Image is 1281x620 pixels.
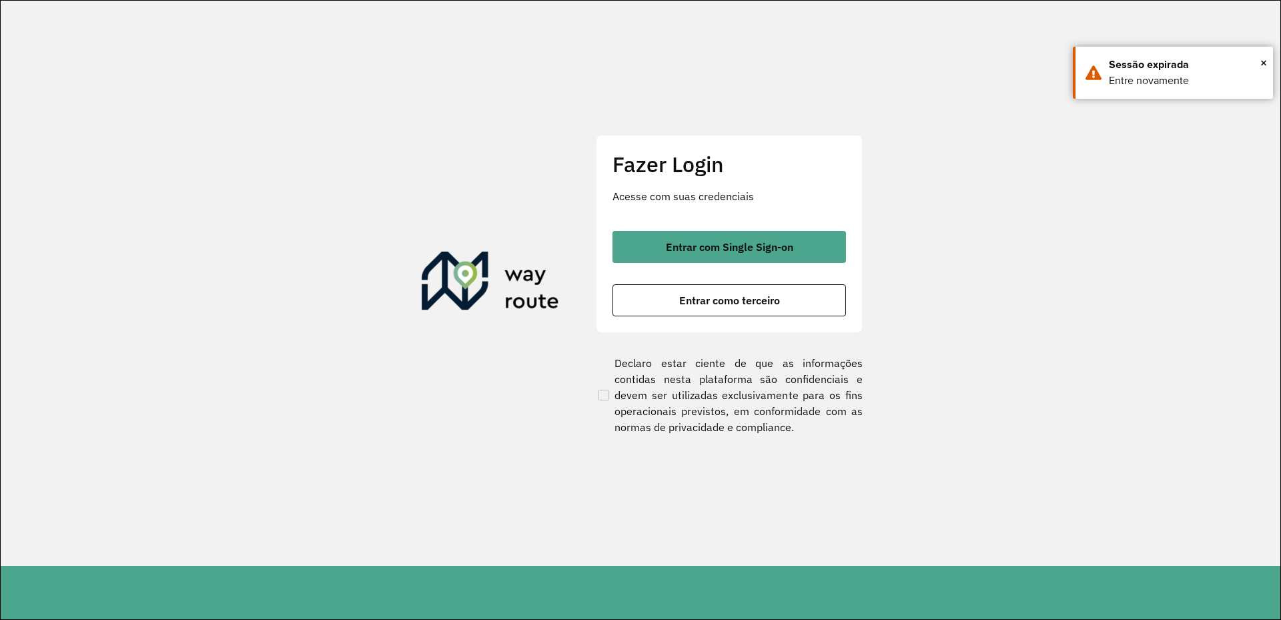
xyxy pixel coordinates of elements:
h2: Fazer Login [612,151,846,177]
span: × [1260,53,1267,73]
span: Entrar como terceiro [679,295,780,306]
button: button [612,284,846,316]
div: Sessão expirada [1109,57,1263,73]
button: button [612,231,846,263]
img: Roteirizador AmbevTech [422,252,559,316]
div: Entre novamente [1109,73,1263,89]
label: Declaro estar ciente de que as informações contidas nesta plataforma são confidenciais e devem se... [596,355,863,435]
p: Acesse com suas credenciais [612,188,846,204]
span: Entrar com Single Sign-on [666,242,793,252]
button: Close [1260,53,1267,73]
